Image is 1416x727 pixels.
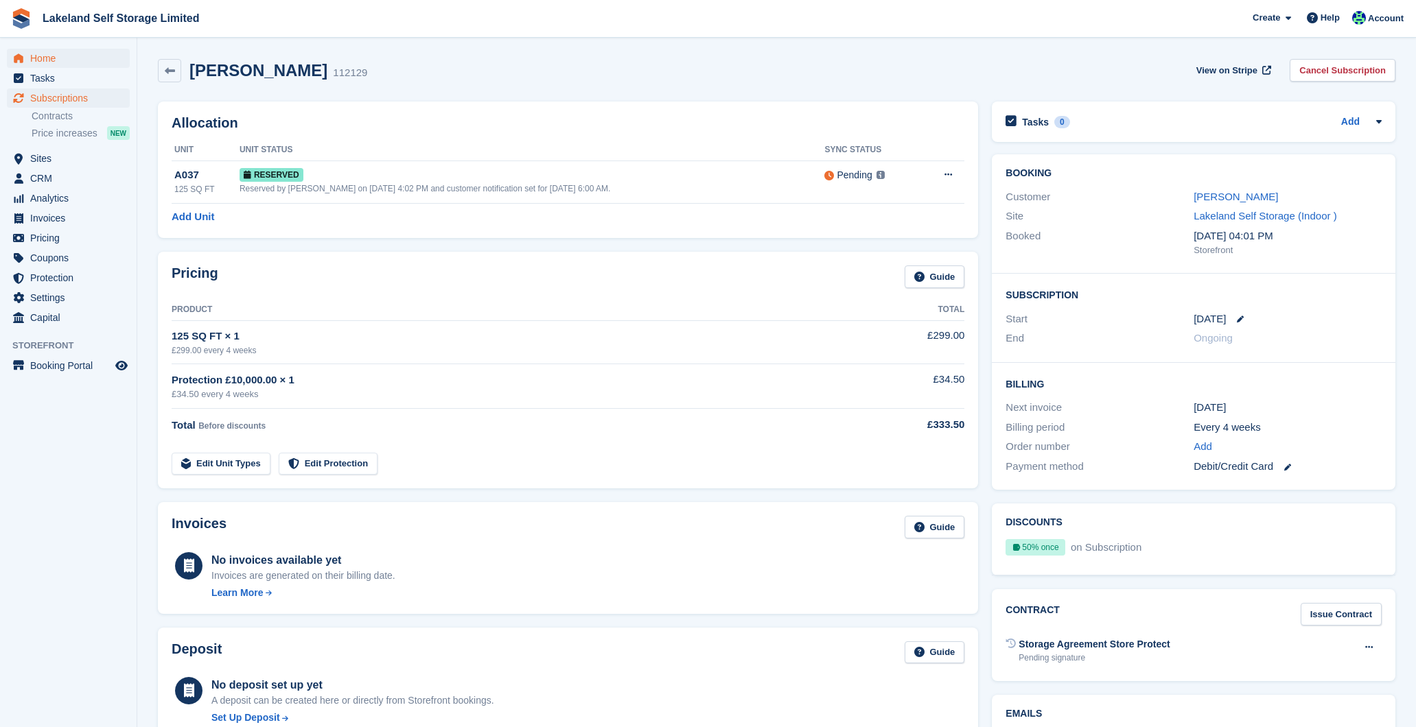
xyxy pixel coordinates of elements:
a: Guide [905,265,965,288]
a: menu [7,69,130,88]
span: Account [1368,12,1404,25]
a: Guide [905,641,965,664]
a: Set Up Deposit [211,711,494,725]
div: 0 [1054,116,1070,128]
h2: Billing [1006,377,1382,390]
div: Reserved by [PERSON_NAME] on [DATE] 4:02 PM and customer notification set for [DATE] 6:00 AM. [240,182,825,195]
div: Pending [837,168,872,182]
a: Lakeland Self Storage (Indoor ) [1194,210,1336,222]
a: menu [7,268,130,287]
div: Storefront [1194,243,1382,257]
span: Price increases [32,127,97,140]
img: stora-icon-8386f47178a22dfd0bd8f6a31ec36ba5ce8667c1dd55bd0f319d3a0aa187defe.svg [11,8,32,29]
a: Edit Unit Types [172,453,270,475]
div: No deposit set up yet [211,677,494,693]
h2: Contract [1006,603,1060,625]
h2: Subscription [1006,287,1382,301]
h2: Booking [1006,168,1382,179]
span: Before discounts [198,421,266,431]
span: CRM [30,169,113,188]
span: Invoices [30,208,113,228]
a: Lakeland Self Storage Limited [37,7,205,29]
span: Coupons [30,248,113,267]
div: Pending signature [1019,652,1170,664]
td: £299.00 [844,320,965,363]
a: menu [7,208,130,228]
div: £299.00 every 4 weeks [172,344,844,357]
th: Unit Status [240,139,825,161]
a: Guide [905,516,965,538]
div: Debit/Credit Card [1194,459,1382,475]
div: Storage Agreement Store Protect [1019,637,1170,652]
div: Booked [1006,228,1194,257]
img: Steve Aynsley [1352,11,1366,25]
h2: [PERSON_NAME] [189,61,327,80]
div: End [1006,331,1194,346]
div: Protection £10,000.00 × 1 [172,372,844,388]
a: Learn More [211,586,395,600]
div: Order number [1006,439,1194,455]
th: Product [172,299,844,321]
a: menu [7,308,130,327]
div: £34.50 every 4 weeks [172,388,844,401]
h2: Pricing [172,265,218,288]
div: Billing period [1006,420,1194,436]
a: Edit Protection [279,453,378,475]
span: Analytics [30,189,113,208]
a: Issue Contract [1301,603,1382,625]
div: Invoices are generated on their billing date. [211,569,395,583]
th: Total [844,299,965,321]
div: 50% once [1006,539,1065,556]
h2: Deposit [172,641,222,664]
img: icon-info-grey-7440780725fd019a000dd9b08b2336e03edf1995a4989e88bcd33f0948082b44.svg [877,171,885,179]
a: View on Stripe [1191,59,1274,82]
div: 112129 [333,65,367,81]
div: 125 SQ FT × 1 [172,329,844,344]
a: menu [7,88,130,108]
div: Next invoice [1006,400,1194,416]
p: A deposit can be created here or directly from Storefront bookings. [211,693,494,708]
time: 2025-10-17 00:00:00 UTC [1194,311,1226,327]
h2: Emails [1006,708,1382,719]
div: Payment method [1006,459,1194,475]
div: NEW [107,126,130,140]
a: Add [1341,115,1360,130]
span: Booking Portal [30,356,113,375]
span: Subscriptions [30,88,113,108]
span: Settings [30,288,113,307]
a: menu [7,288,130,307]
div: £333.50 [844,417,965,433]
div: Customer [1006,189,1194,205]
a: Add [1194,439,1212,455]
div: 125 SQ FT [174,183,240,195]
th: Unit [172,139,240,161]
a: menu [7,248,130,267]
span: Protection [30,268,113,287]
div: Learn More [211,586,263,600]
span: on Subscription [1068,541,1141,553]
h2: Allocation [172,115,964,131]
a: [PERSON_NAME] [1194,191,1278,202]
a: Contracts [32,110,130,123]
span: Pricing [30,228,113,248]
h2: Invoices [172,516,227,538]
a: menu [7,169,130,188]
div: Site [1006,208,1194,224]
span: Total [172,419,196,431]
div: [DATE] 04:01 PM [1194,228,1382,244]
div: Start [1006,311,1194,327]
a: Price increases NEW [32,126,130,141]
a: menu [7,49,130,68]
a: menu [7,149,130,168]
span: Home [30,49,113,68]
a: menu [7,356,130,375]
span: Capital [30,308,113,327]
td: £34.50 [844,364,965,409]
h2: Discounts [1006,517,1382,528]
a: Cancel Subscription [1290,59,1395,82]
span: Help [1321,11,1340,25]
h2: Tasks [1022,116,1049,128]
span: Create [1253,11,1280,25]
a: Preview store [113,357,130,374]
span: Storefront [12,339,137,353]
